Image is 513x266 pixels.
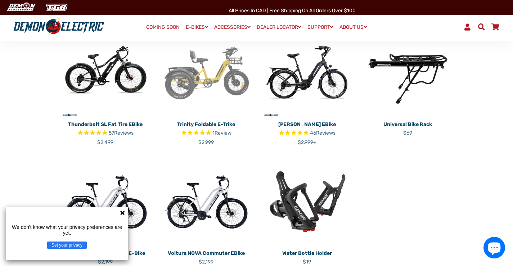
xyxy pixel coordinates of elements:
[481,237,507,260] inbox-online-store-chat: Shopify online store chat
[262,129,352,137] span: Rated 4.6 out of 5 stars 46 reviews
[403,130,412,136] span: $69
[161,249,251,257] p: Voltura NOVA Commuter eBike
[11,18,107,36] img: Demon Electric logo
[42,1,71,13] img: TGB Canada
[363,121,453,128] p: Universal Bike Rack
[97,139,113,145] span: $2,499
[161,121,251,128] p: Trinity Foldable E-Trike
[262,121,352,128] p: [PERSON_NAME] eBike
[60,129,150,137] span: Rated 4.9 out of 5 stars 57 reviews
[262,247,352,266] a: Water Bottle Holder $19
[363,118,453,137] a: Universal Bike Rack $69
[161,247,251,266] a: Voltura NOVA Commuter eBike $2,199
[262,249,352,257] p: Water Bottle Holder
[60,121,150,128] p: Thunderbolt SL Fat Tire eBike
[161,28,251,118] img: Trinity Foldable E-Trike
[144,22,182,32] a: COMING SOON
[60,28,150,118] img: Thunderbolt SL Fat Tire eBike - Demon Electric
[229,8,356,14] span: All Prices in CAD | Free shipping on all orders over $100
[303,259,311,265] span: $19
[199,259,213,265] span: $2,199
[98,259,113,265] span: $2,199
[310,130,336,136] span: 46 reviews
[9,224,125,236] p: We don't know what your privacy preferences are yet.
[215,130,231,136] span: Review
[60,118,150,146] a: Thunderbolt SL Fat Tire eBike Rated 4.9 out of 5 stars 57 reviews $2,499
[47,242,87,249] button: Set your privacy
[363,28,453,118] img: Universal Bike Rack - Demon Electric
[305,22,336,32] a: SUPPORT
[298,139,316,145] span: $2,999+
[316,130,336,136] span: Reviews
[254,22,304,32] a: DEALER LOCATOR
[109,130,134,136] span: 57 reviews
[262,28,352,118] img: Tronio Commuter eBike - Demon Electric
[212,130,231,136] span: 1 reviews
[262,118,352,146] a: [PERSON_NAME] eBike Rated 4.6 out of 5 stars 46 reviews $2,999+
[4,1,38,13] img: Demon Electric
[161,157,251,247] img: Voltura NOVA Commuter eBike
[262,157,352,247] img: Water Bottle Holder
[198,139,214,145] span: $2,999
[60,157,150,247] img: Voltura NOVA Commuter e-Bike
[337,22,369,32] a: ABOUT US
[183,22,211,32] a: E-BIKES
[161,129,251,137] span: Rated 5.0 out of 5 stars 1 reviews
[161,118,251,146] a: Trinity Foldable E-Trike Rated 5.0 out of 5 stars 1 reviews $2,999
[212,22,253,32] a: ACCESSORIES
[114,130,134,136] span: Reviews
